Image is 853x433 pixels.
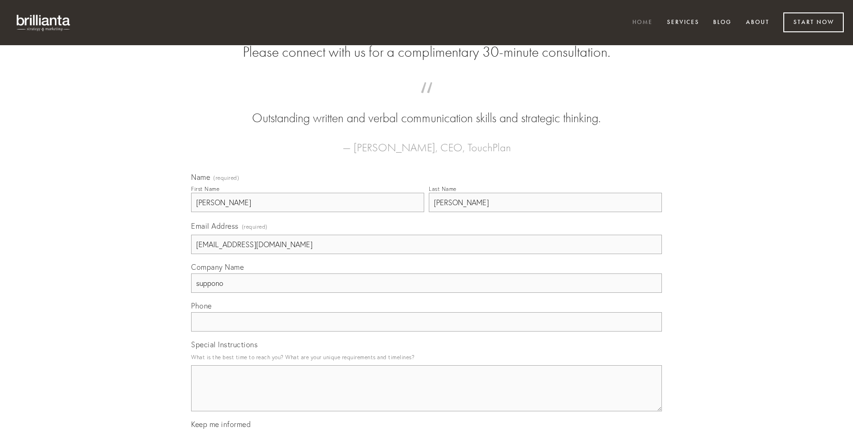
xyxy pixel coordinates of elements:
[740,15,775,30] a: About
[206,91,647,109] span: “
[206,127,647,157] figcaption: — [PERSON_NAME], CEO, TouchPlan
[191,221,239,231] span: Email Address
[661,15,705,30] a: Services
[191,185,219,192] div: First Name
[191,301,212,310] span: Phone
[626,15,659,30] a: Home
[191,351,662,363] p: What is the best time to reach you? What are your unique requirements and timelines?
[191,420,251,429] span: Keep me informed
[783,12,844,32] a: Start Now
[191,43,662,61] h2: Please connect with us for a complimentary 30-minute consultation.
[213,175,239,181] span: (required)
[707,15,738,30] a: Blog
[191,172,210,182] span: Name
[9,9,78,36] img: brillianta - research, strategy, marketing
[191,340,258,349] span: Special Instructions
[191,262,244,272] span: Company Name
[242,220,268,233] span: (required)
[429,185,457,192] div: Last Name
[206,91,647,127] blockquote: Outstanding written and verbal communication skills and strategic thinking.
